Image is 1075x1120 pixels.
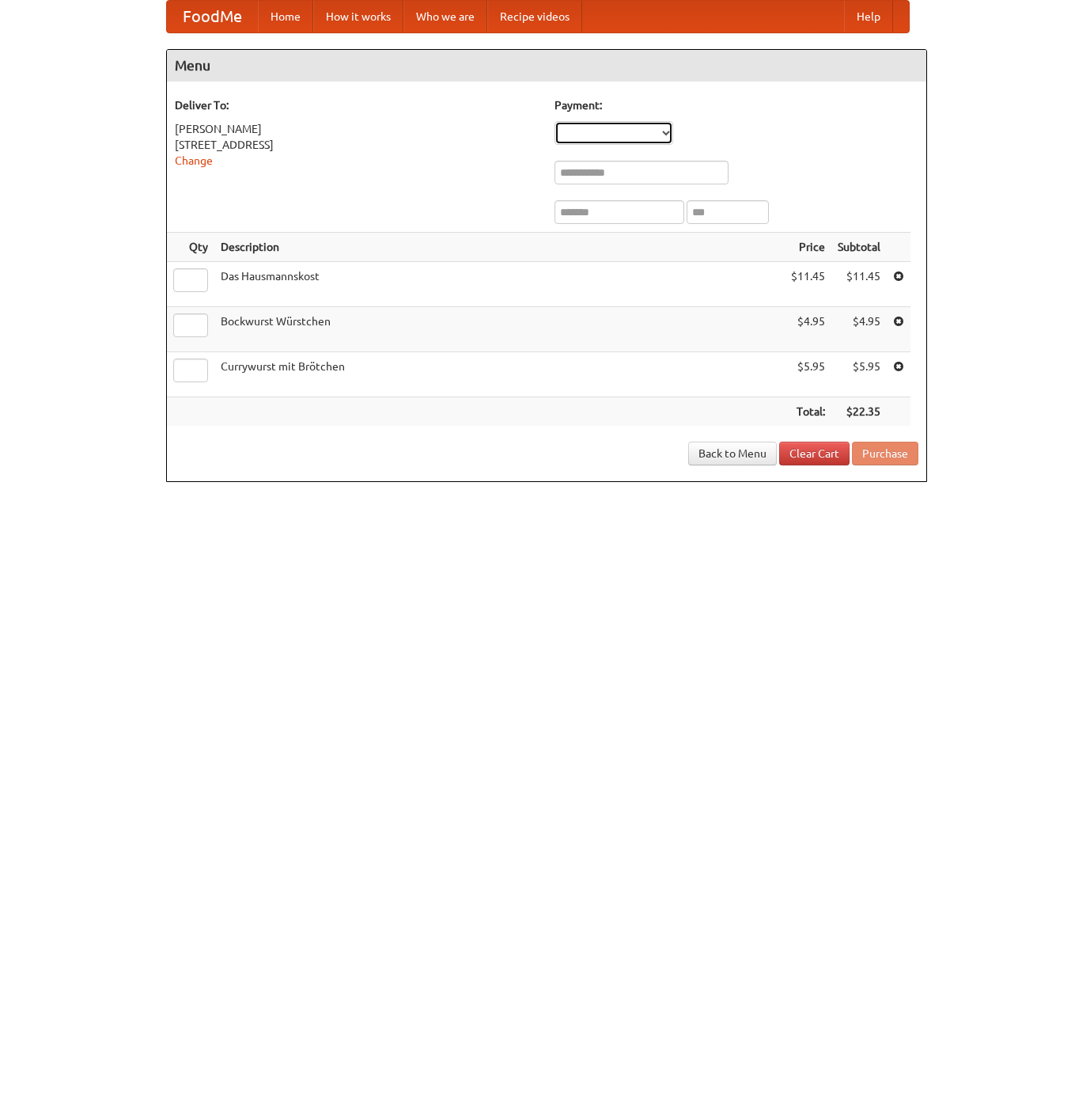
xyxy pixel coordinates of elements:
[167,233,214,262] th: Qty
[214,352,785,397] td: Currywurst mit Brötchen
[487,1,582,32] a: Recipe videos
[831,233,887,262] th: Subtotal
[831,352,887,397] td: $5.95
[214,262,785,307] td: Das Hausmannskost
[785,262,831,307] td: $11.45
[831,262,887,307] td: $11.45
[852,442,918,465] button: Purchase
[175,97,539,113] h5: Deliver To:
[175,121,539,137] div: [PERSON_NAME]
[214,307,785,352] td: Bockwurst Würstchen
[167,50,926,82] h4: Menu
[831,397,887,427] th: $22.35
[175,137,539,153] div: [STREET_ADDRESS]
[214,233,785,262] th: Description
[831,307,887,352] td: $4.95
[779,442,850,465] a: Clear Cart
[785,233,831,262] th: Price
[844,1,893,32] a: Help
[167,1,258,32] a: FoodMe
[688,442,777,465] a: Back to Menu
[403,1,487,32] a: Who we are
[785,352,831,397] td: $5.95
[785,307,831,352] td: $4.95
[555,97,918,113] h5: Payment:
[175,154,213,167] a: Change
[313,1,403,32] a: How it works
[785,397,831,427] th: Total:
[258,1,313,32] a: Home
